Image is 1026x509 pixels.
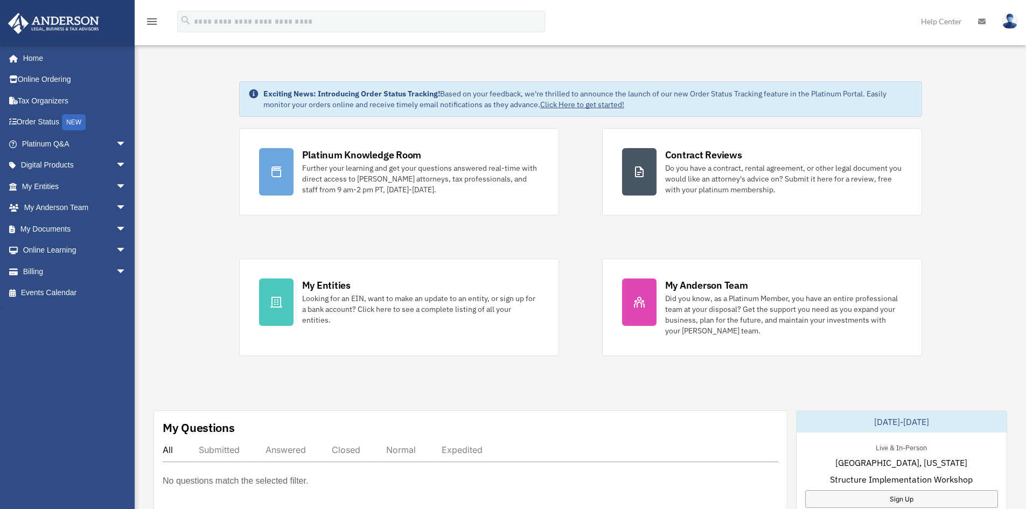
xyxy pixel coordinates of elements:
a: Online Ordering [8,69,143,90]
a: Contract Reviews Do you have a contract, rental agreement, or other legal document you would like... [602,128,922,215]
div: Based on your feedback, we're thrilled to announce the launch of our new Order Status Tracking fe... [263,88,913,110]
p: No questions match the selected filter. [163,473,308,489]
a: Billingarrow_drop_down [8,261,143,282]
i: menu [145,15,158,28]
div: Expedited [442,444,483,455]
span: [GEOGRAPHIC_DATA], [US_STATE] [835,456,967,469]
div: Normal [386,444,416,455]
a: My Documentsarrow_drop_down [8,218,143,240]
img: User Pic [1002,13,1018,29]
a: Online Learningarrow_drop_down [8,240,143,261]
a: Platinum Knowledge Room Further your learning and get your questions answered real-time with dire... [239,128,559,215]
div: Did you know, as a Platinum Member, you have an entire professional team at your disposal? Get th... [665,293,902,336]
a: menu [145,19,158,28]
div: Live & In-Person [867,441,936,452]
span: Structure Implementation Workshop [830,473,973,486]
img: Anderson Advisors Platinum Portal [5,13,102,34]
div: NEW [62,114,86,130]
span: arrow_drop_down [116,197,137,219]
strong: Exciting News: Introducing Order Status Tracking! [263,89,440,99]
div: Closed [332,444,360,455]
a: Home [8,47,137,69]
div: Looking for an EIN, want to make an update to an entity, or sign up for a bank account? Click her... [302,293,539,325]
a: My Anderson Team Did you know, as a Platinum Member, you have an entire professional team at your... [602,259,922,356]
span: arrow_drop_down [116,176,137,198]
span: arrow_drop_down [116,133,137,155]
a: Events Calendar [8,282,143,304]
div: My Questions [163,420,235,436]
span: arrow_drop_down [116,155,137,177]
div: Platinum Knowledge Room [302,148,422,162]
div: Answered [266,444,306,455]
div: My Entities [302,278,351,292]
a: Platinum Q&Aarrow_drop_down [8,133,143,155]
div: Further your learning and get your questions answered real-time with direct access to [PERSON_NAM... [302,163,539,195]
a: Sign Up [805,490,998,508]
div: Contract Reviews [665,148,742,162]
span: arrow_drop_down [116,240,137,262]
div: Submitted [199,444,240,455]
div: My Anderson Team [665,278,748,292]
span: arrow_drop_down [116,261,137,283]
span: arrow_drop_down [116,218,137,240]
a: My Entitiesarrow_drop_down [8,176,143,197]
a: My Anderson Teamarrow_drop_down [8,197,143,219]
a: Digital Productsarrow_drop_down [8,155,143,176]
i: search [180,15,192,26]
div: Do you have a contract, rental agreement, or other legal document you would like an attorney's ad... [665,163,902,195]
div: [DATE]-[DATE] [797,411,1007,433]
a: Order StatusNEW [8,111,143,134]
a: Tax Organizers [8,90,143,111]
a: My Entities Looking for an EIN, want to make an update to an entity, or sign up for a bank accoun... [239,259,559,356]
a: Click Here to get started! [540,100,624,109]
div: All [163,444,173,455]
